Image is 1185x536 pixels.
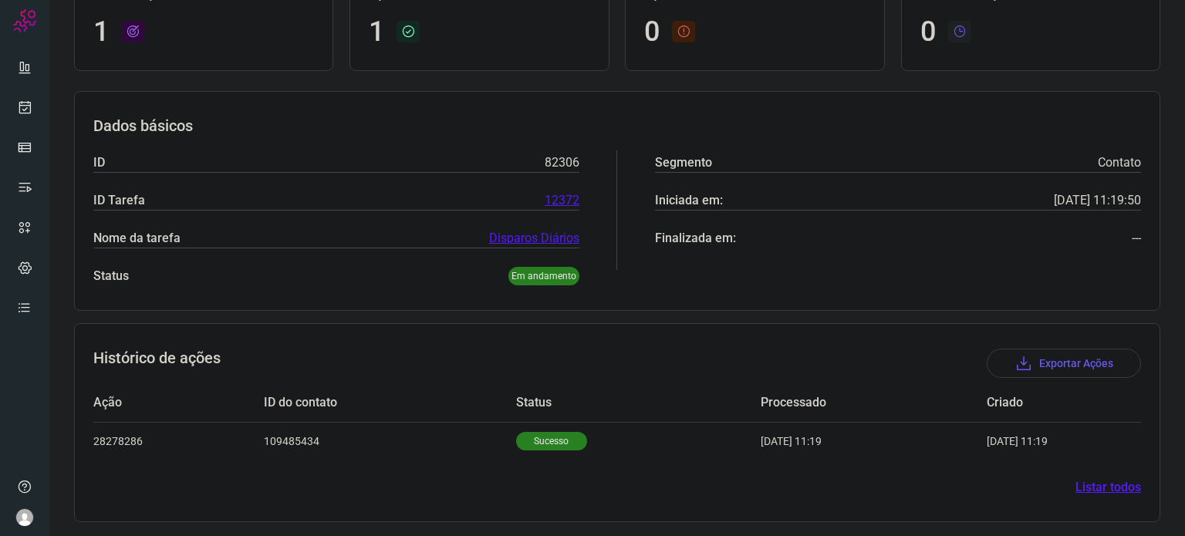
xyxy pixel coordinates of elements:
h1: 0 [644,15,660,49]
p: Iniciada em: [655,191,723,210]
p: 82306 [545,153,579,172]
td: Ação [93,384,264,422]
td: Criado [987,384,1095,422]
button: Exportar Ações [987,349,1141,378]
p: [DATE] 11:19:50 [1054,191,1141,210]
td: [DATE] 11:19 [987,422,1095,460]
td: Status [516,384,761,422]
h1: 1 [369,15,384,49]
p: ID Tarefa [93,191,145,210]
a: Listar todos [1075,478,1141,497]
p: --- [1132,229,1141,248]
p: Segmento [655,153,712,172]
p: Em andamento [508,267,579,285]
p: Status [93,267,129,285]
h3: Histórico de ações [93,349,221,378]
td: ID do contato [264,384,516,422]
p: Sucesso [516,432,587,450]
a: Disparos Diários [489,229,579,248]
img: Logo [13,9,36,32]
h3: Dados básicos [93,116,1141,135]
a: 12372 [545,191,579,210]
p: ID [93,153,105,172]
td: 28278286 [93,422,264,460]
p: Finalizada em: [655,229,736,248]
td: 109485434 [264,422,516,460]
td: [DATE] 11:19 [761,422,987,460]
h1: 0 [920,15,936,49]
p: Contato [1098,153,1141,172]
p: Nome da tarefa [93,229,181,248]
td: Processado [761,384,987,422]
h1: 1 [93,15,109,49]
img: avatar-user-boy.jpg [15,508,34,527]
